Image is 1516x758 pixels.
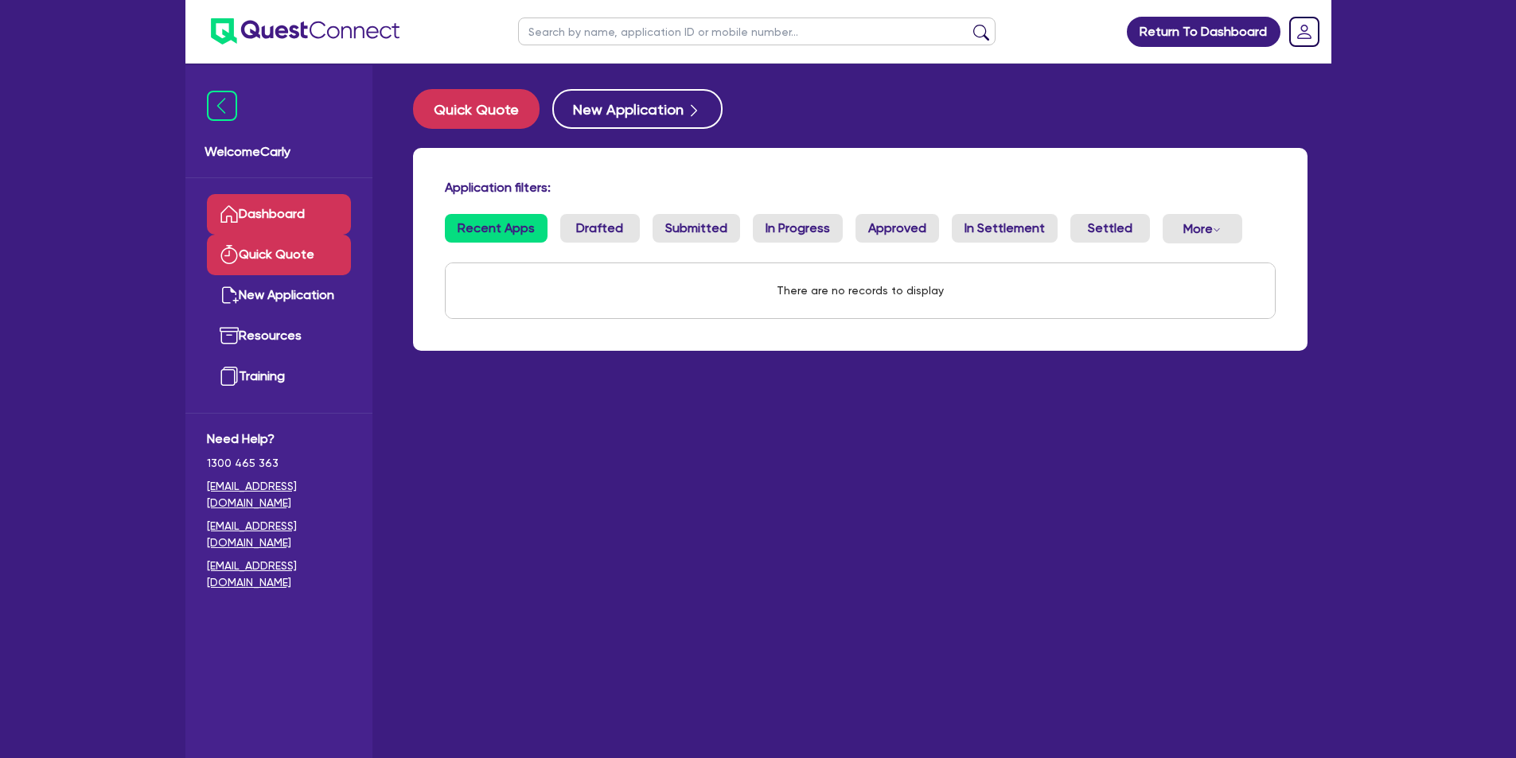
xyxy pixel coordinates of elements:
[207,275,351,316] a: New Application
[552,89,723,129] button: New Application
[207,518,351,551] a: [EMAIL_ADDRESS][DOMAIN_NAME]
[207,356,351,397] a: Training
[855,214,939,243] a: Approved
[518,17,996,45] input: Search by name, application ID or mobile number...
[1070,214,1150,243] a: Settled
[952,214,1058,243] a: In Settlement
[1127,17,1280,47] a: Return To Dashboard
[220,326,239,345] img: resources
[220,245,239,264] img: quick-quote
[205,142,353,161] span: Welcome Carly
[445,180,1276,195] h4: Application filters:
[207,316,351,356] a: Resources
[445,214,548,243] a: Recent Apps
[413,89,552,129] a: Quick Quote
[758,263,963,318] div: There are no records to display
[1284,11,1325,52] a: Dropdown toggle
[1163,214,1242,243] button: Dropdown toggle
[207,455,351,472] span: 1300 465 363
[207,558,351,591] a: [EMAIL_ADDRESS][DOMAIN_NAME]
[207,91,237,121] img: icon-menu-close
[207,194,351,235] a: Dashboard
[207,235,351,275] a: Quick Quote
[560,214,640,243] a: Drafted
[211,18,399,45] img: quest-connect-logo-blue
[220,286,239,305] img: new-application
[413,89,540,129] button: Quick Quote
[753,214,843,243] a: In Progress
[207,430,351,449] span: Need Help?
[220,367,239,386] img: training
[653,214,740,243] a: Submitted
[207,478,351,511] a: [EMAIL_ADDRESS][DOMAIN_NAME]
